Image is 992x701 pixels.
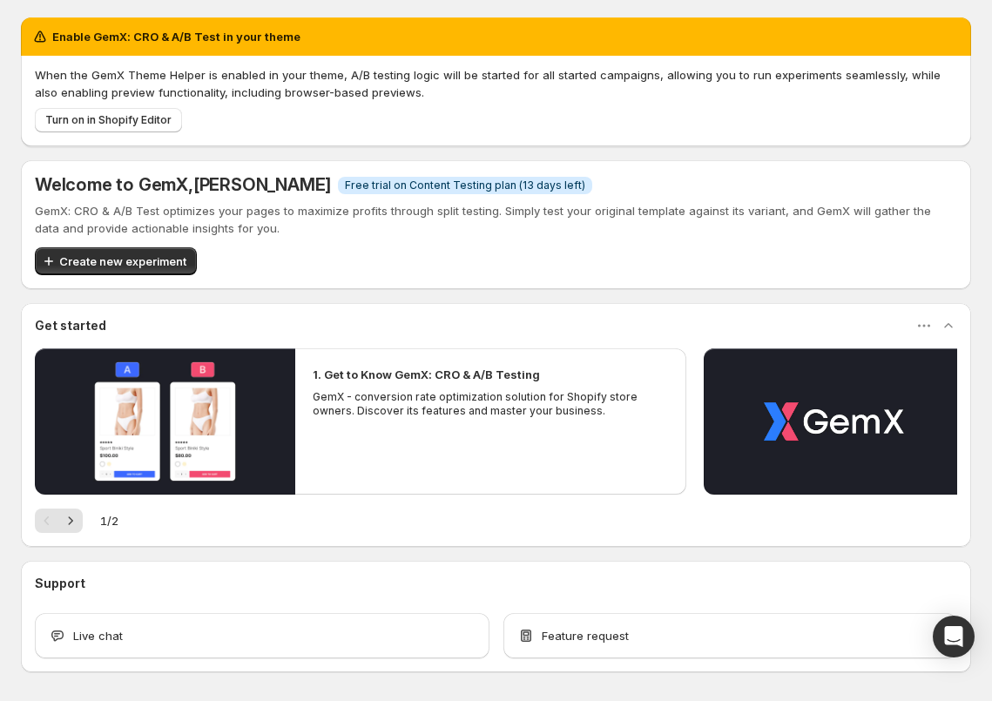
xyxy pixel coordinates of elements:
[52,28,300,45] h2: Enable GemX: CRO & A/B Test in your theme
[704,348,964,495] button: Play video
[933,616,975,657] div: Open Intercom Messenger
[45,113,172,127] span: Turn on in Shopify Editor
[542,627,629,644] span: Feature request
[35,317,106,334] h3: Get started
[35,575,85,592] h3: Support
[100,512,118,529] span: 1 / 2
[58,509,83,533] button: Next
[35,509,83,533] nav: Pagination
[59,253,186,270] span: Create new experiment
[35,108,182,132] button: Turn on in Shopify Editor
[313,366,540,383] h2: 1. Get to Know GemX: CRO & A/B Testing
[313,390,669,418] p: GemX - conversion rate optimization solution for Shopify store owners. Discover its features and ...
[35,202,957,237] p: GemX: CRO & A/B Test optimizes your pages to maximize profits through split testing. Simply test ...
[35,174,331,195] h5: Welcome to GemX
[345,179,585,192] span: Free trial on Content Testing plan (13 days left)
[35,348,295,495] button: Play video
[73,627,123,644] span: Live chat
[35,66,957,101] p: When the GemX Theme Helper is enabled in your theme, A/B testing logic will be started for all st...
[35,247,197,275] button: Create new experiment
[188,174,331,195] span: , [PERSON_NAME]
